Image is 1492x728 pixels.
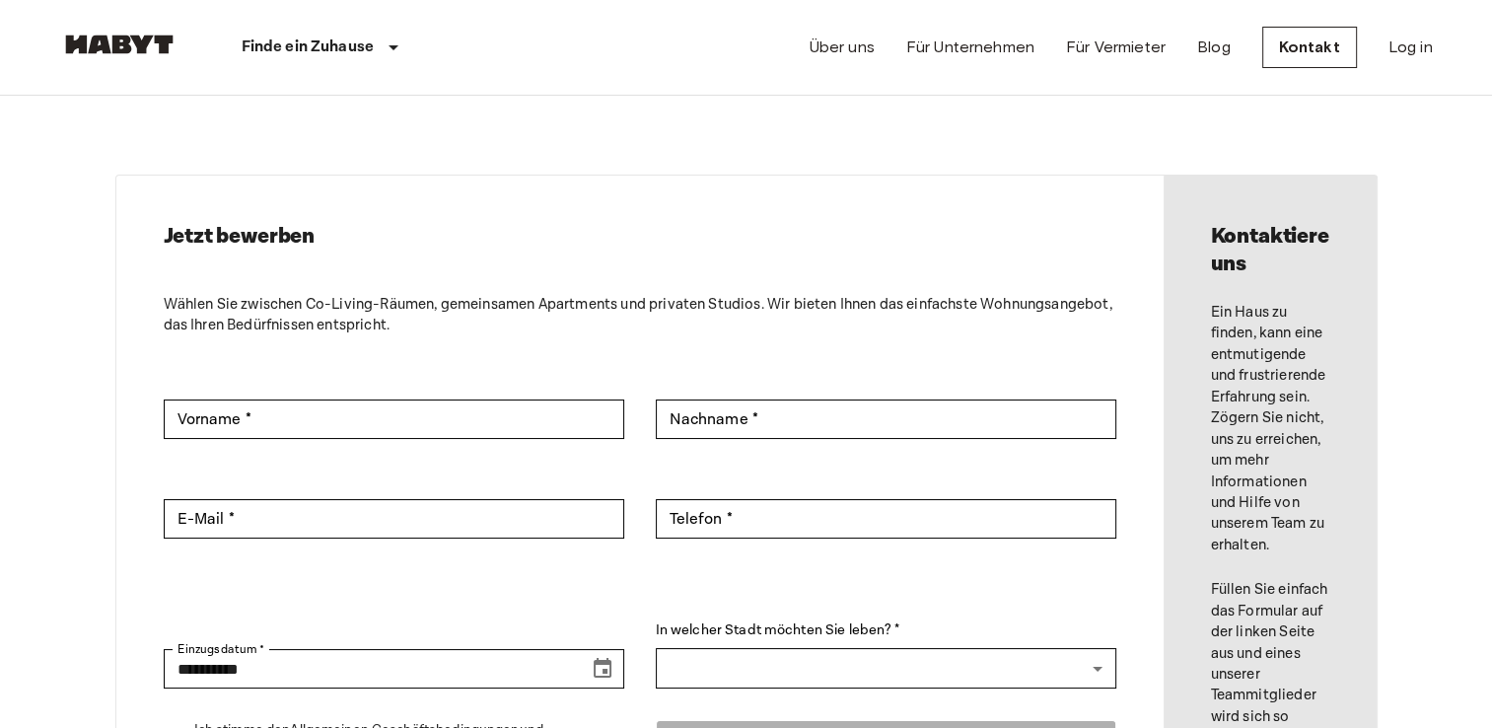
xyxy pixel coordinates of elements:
label: Einzugsdatum [178,640,264,658]
p: Finde ein Zuhause [242,36,375,59]
h2: Kontaktiere uns [1211,223,1329,278]
a: Blog [1197,36,1231,59]
a: Für Vermieter [1066,36,1166,59]
h2: Jetzt bewerben [164,223,1116,251]
img: Habyt [60,35,178,54]
a: Kontakt [1262,27,1357,68]
a: Über uns [810,36,875,59]
a: Für Unternehmen [906,36,1034,59]
p: Wählen Sie zwischen Co-Living-Räumen, gemeinsamen Apartments und privaten Studios. Wir bieten Ihn... [164,294,1116,336]
p: Ein Haus zu finden, kann eine entmutigende und frustrierende Erfahrung sein. Zögern Sie nicht, un... [1211,302,1329,555]
label: In welcher Stadt möchten Sie leben? * [656,620,1116,641]
a: Log in [1388,36,1433,59]
button: Choose date, selected date is Aug 17, 2025 [583,649,622,689]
